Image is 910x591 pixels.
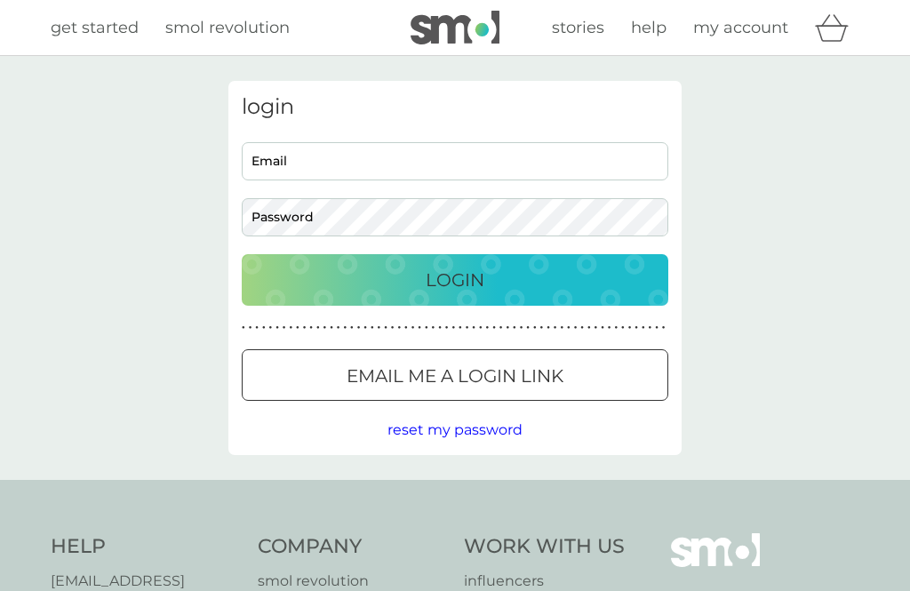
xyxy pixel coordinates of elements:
[552,15,604,41] a: stories
[337,323,340,332] p: ●
[51,533,240,561] h4: Help
[547,323,550,332] p: ●
[642,323,645,332] p: ●
[411,323,415,332] p: ●
[552,18,604,37] span: stories
[506,323,509,332] p: ●
[242,323,245,332] p: ●
[371,323,374,332] p: ●
[411,11,499,44] img: smol
[533,323,537,332] p: ●
[628,323,632,332] p: ●
[621,323,625,332] p: ●
[258,533,447,561] h4: Company
[614,323,618,332] p: ●
[693,18,788,37] span: my account
[655,323,659,332] p: ●
[693,15,788,41] a: my account
[283,323,286,332] p: ●
[343,323,347,332] p: ●
[363,323,367,332] p: ●
[445,323,449,332] p: ●
[426,266,484,294] p: Login
[601,323,604,332] p: ●
[595,323,598,332] p: ●
[560,323,563,332] p: ●
[472,323,475,332] p: ●
[459,323,462,332] p: ●
[540,323,544,332] p: ●
[249,323,252,332] p: ●
[466,323,469,332] p: ●
[255,323,259,332] p: ●
[499,323,503,332] p: ●
[269,323,273,332] p: ●
[397,323,401,332] p: ●
[165,15,290,41] a: smol revolution
[387,421,523,438] span: reset my password
[631,18,667,37] span: help
[815,10,859,45] div: basket
[242,254,668,306] button: Login
[404,323,408,332] p: ●
[608,323,611,332] p: ●
[432,323,435,332] p: ●
[357,323,361,332] p: ●
[486,323,490,332] p: ●
[479,323,483,332] p: ●
[391,323,395,332] p: ●
[631,15,667,41] a: help
[262,323,266,332] p: ●
[275,323,279,332] p: ●
[513,323,516,332] p: ●
[303,323,307,332] p: ●
[316,323,320,332] p: ●
[580,323,584,332] p: ●
[526,323,530,332] p: ●
[51,18,139,37] span: get started
[51,15,139,41] a: get started
[438,323,442,332] p: ●
[378,323,381,332] p: ●
[309,323,313,332] p: ●
[554,323,557,332] p: ●
[330,323,333,332] p: ●
[574,323,578,332] p: ●
[662,323,666,332] p: ●
[567,323,571,332] p: ●
[451,323,455,332] p: ●
[492,323,496,332] p: ●
[384,323,387,332] p: ●
[464,533,625,561] h4: Work With Us
[587,323,591,332] p: ●
[350,323,354,332] p: ●
[418,323,421,332] p: ●
[635,323,638,332] p: ●
[649,323,652,332] p: ●
[520,323,523,332] p: ●
[242,349,668,401] button: Email me a login link
[296,323,299,332] p: ●
[347,362,563,390] p: Email me a login link
[425,323,428,332] p: ●
[289,323,292,332] p: ●
[242,94,668,120] h3: login
[387,419,523,442] button: reset my password
[165,18,290,37] span: smol revolution
[323,323,327,332] p: ●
